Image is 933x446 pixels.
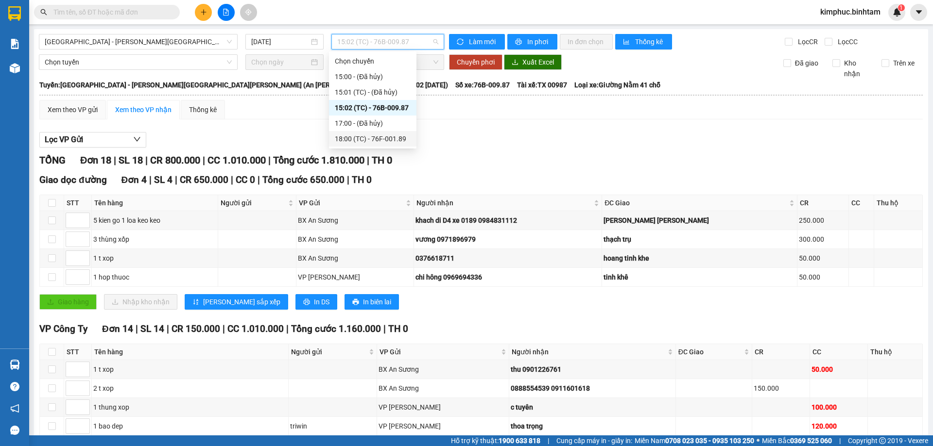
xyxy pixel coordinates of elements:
div: 0376618711 [415,253,600,264]
div: khach di D4 xe 0189 0984831112 [415,215,600,226]
span: Loại xe: Giường Nằm 41 chỗ [574,80,660,90]
span: | [114,154,116,166]
div: Xem theo VP gửi [48,104,98,115]
div: Xem theo VP nhận [115,104,172,115]
div: vương 0971896979 [415,234,600,245]
th: CR [752,344,810,360]
div: c tuyên [511,402,674,413]
img: logo-vxr [8,6,21,21]
th: STT [64,344,92,360]
sup: 1 [898,4,905,11]
div: tinh khê [604,272,795,282]
span: Thống kê [635,36,664,47]
img: warehouse-icon [10,63,20,73]
span: | [175,174,177,185]
span: Tổng cước 650.000 [262,174,345,185]
button: plus [195,4,212,21]
span: down [133,135,141,143]
button: printerIn DS [295,294,337,310]
span: caret-down [915,8,923,17]
div: 120.000 [812,421,866,431]
span: download [512,59,518,66]
th: Thu hộ [874,195,923,211]
div: BX An Sương [379,383,507,394]
span: Chọn tuyến [45,55,232,69]
span: ĐC Giao [678,347,743,357]
div: 250.000 [799,215,847,226]
span: | [231,174,233,185]
td: VP Tân Bình [377,398,509,417]
img: icon-new-feature [893,8,901,17]
div: thu 0901226761 [511,364,674,375]
span: Đã giao [791,58,822,68]
span: | [258,174,260,185]
button: bar-chartThống kê [615,34,672,50]
span: | [286,323,289,334]
b: Tuyến: [GEOGRAPHIC_DATA] - [PERSON_NAME][GEOGRAPHIC_DATA][PERSON_NAME] (An [PERSON_NAME]) [39,81,370,89]
div: 1 t xop [93,364,287,375]
span: In DS [314,297,329,307]
td: BX An Sương [377,379,509,398]
th: CR [797,195,849,211]
button: Chuyển phơi [449,54,502,70]
span: Người nhận [512,347,666,357]
span: In phơi [527,36,550,47]
span: | [145,154,148,166]
strong: 0369 525 060 [790,437,832,445]
div: Chọn chuyến [329,53,416,69]
span: | [136,323,138,334]
button: caret-down [910,4,927,21]
span: Tổng cước 1.810.000 [273,154,364,166]
div: 50.000 [799,253,847,264]
div: 15:00 - (Đã hủy) [335,71,411,82]
div: Thống kê [189,104,217,115]
span: | [167,323,169,334]
button: uploadGiao hàng [39,294,97,310]
div: BX An Sương [298,234,412,245]
button: In đơn chọn [560,34,613,50]
span: Lọc CR [794,36,819,47]
th: Tên hàng [92,344,289,360]
span: printer [515,38,523,46]
td: BX An Sương [296,249,414,268]
span: | [347,174,349,185]
span: Hỗ trợ kỹ thuật: [451,435,540,446]
span: Xuất Excel [522,57,554,67]
div: VP [PERSON_NAME] [379,421,507,431]
span: file-add [223,9,229,16]
td: BX An Sương [296,230,414,249]
span: TH 0 [388,323,408,334]
span: notification [10,404,19,413]
span: sort-ascending [192,298,199,306]
span: Tài xế: TX 00987 [517,80,567,90]
td: VP Tân Bình [296,268,414,287]
span: TH 0 [372,154,392,166]
span: Đơn 4 [121,174,147,185]
span: CC 0 [236,174,255,185]
div: 3 thùng xốp [93,234,216,245]
span: | [149,174,152,185]
span: Người gửi [291,347,366,357]
div: 1 t xop [93,253,216,264]
span: bar-chart [623,38,631,46]
input: Chọn ngày [251,57,309,67]
span: ⚪️ [757,439,760,443]
div: 100.000 [812,402,866,413]
span: aim [245,9,252,16]
div: 1 hop thuoc [93,272,216,282]
span: Kho nhận [840,58,874,79]
th: Thu hộ [868,344,923,360]
span: | [203,154,205,166]
button: file-add [218,4,235,21]
span: message [10,426,19,435]
span: question-circle [10,382,19,391]
div: 1 bao dep [93,421,287,431]
span: CR 650.000 [180,174,228,185]
div: 17:00 - (Đã hủy) [335,118,411,129]
span: 15:02 (TC) - 76B-009.87 [337,34,438,49]
span: Đơn 14 [102,323,133,334]
span: Tổng cước 1.160.000 [291,323,381,334]
th: Tên hàng [92,195,218,211]
span: printer [303,298,310,306]
button: syncLàm mới [449,34,505,50]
